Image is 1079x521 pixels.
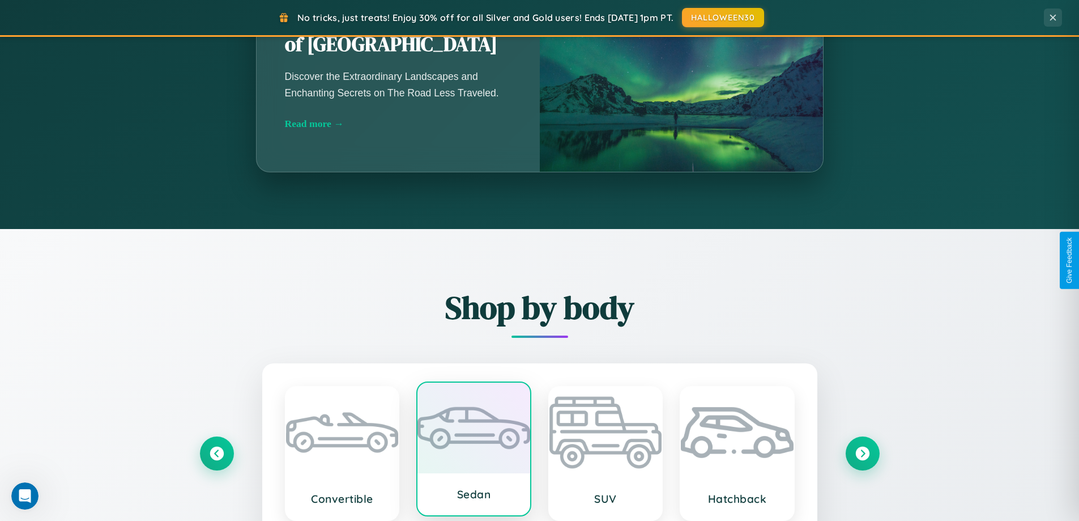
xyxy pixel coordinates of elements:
h3: Sedan [429,488,519,501]
span: No tricks, just treats! Enjoy 30% off for all Silver and Gold users! Ends [DATE] 1pm PT. [297,12,673,23]
iframe: Intercom live chat [11,482,39,510]
h3: Convertible [297,492,387,506]
div: Give Feedback [1065,238,1073,283]
h2: Shop by body [200,286,880,329]
h2: Unearthing the Mystique of [GEOGRAPHIC_DATA] [285,6,511,58]
h3: SUV [561,492,651,506]
div: Read more → [285,118,511,130]
p: Discover the Extraordinary Landscapes and Enchanting Secrets on The Road Less Traveled. [285,69,511,100]
button: HALLOWEEN30 [682,8,764,27]
h3: Hatchback [692,492,782,506]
